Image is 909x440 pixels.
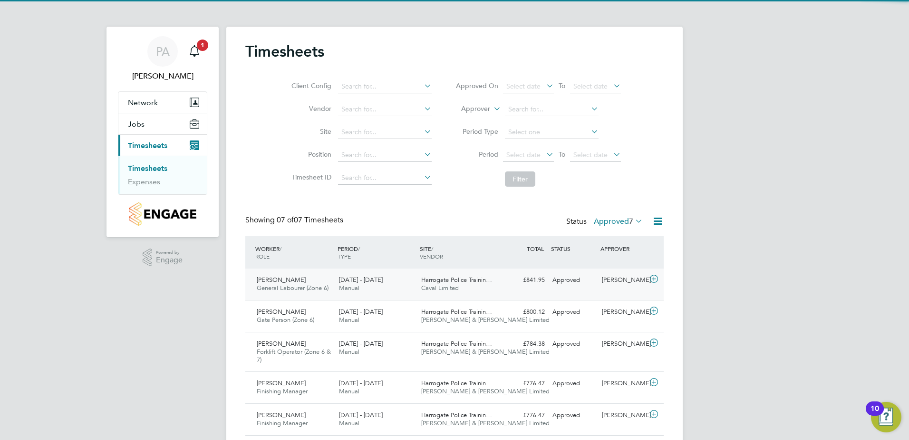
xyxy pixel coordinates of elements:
[128,98,158,107] span: Network
[594,217,643,226] label: Approved
[431,245,433,252] span: /
[257,276,306,284] span: [PERSON_NAME]
[505,103,599,116] input: Search for...
[598,240,648,257] div: APPROVER
[549,304,598,320] div: Approved
[339,379,383,387] span: [DATE] - [DATE]
[598,376,648,391] div: [PERSON_NAME]
[339,284,359,292] span: Manual
[118,135,207,156] button: Timesheets
[598,272,648,288] div: [PERSON_NAME]
[871,402,901,432] button: Open Resource Center, 10 new notifications
[338,149,432,162] input: Search for...
[338,126,432,139] input: Search for...
[339,276,383,284] span: [DATE] - [DATE]
[549,272,598,288] div: Approved
[421,348,550,356] span: [PERSON_NAME] & [PERSON_NAME] Limited
[128,164,167,173] a: Timesheets
[339,308,383,316] span: [DATE] - [DATE]
[118,92,207,113] button: Network
[289,173,331,181] label: Timesheet ID
[289,104,331,113] label: Vendor
[870,409,879,421] div: 10
[556,80,568,92] span: To
[277,215,294,225] span: 07 of
[421,379,492,387] span: Harrogate Police Trainin…
[339,419,359,427] span: Manual
[338,103,432,116] input: Search for...
[421,316,550,324] span: [PERSON_NAME] & [PERSON_NAME] Limited
[421,276,492,284] span: Harrogate Police Trainin…
[573,82,608,90] span: Select date
[421,387,550,395] span: [PERSON_NAME] & [PERSON_NAME] Limited
[339,411,383,419] span: [DATE] - [DATE]
[143,249,183,267] a: Powered byEngage
[338,171,432,185] input: Search for...
[338,80,432,93] input: Search for...
[499,408,549,423] div: £776.47
[128,141,167,150] span: Timesheets
[257,316,314,324] span: Gate Person (Zone 6)
[549,376,598,391] div: Approved
[598,304,648,320] div: [PERSON_NAME]
[421,419,550,427] span: [PERSON_NAME] & [PERSON_NAME] Limited
[598,336,648,352] div: [PERSON_NAME]
[339,340,383,348] span: [DATE] - [DATE]
[339,387,359,395] span: Manual
[245,42,324,61] h2: Timesheets
[257,348,331,364] span: Forklift Operator (Zone 6 & 7)
[277,215,343,225] span: 07 Timesheets
[421,340,492,348] span: Harrogate Police Trainin…
[156,256,183,264] span: Engage
[420,252,443,260] span: VENDOR
[185,36,204,67] a: 1
[556,148,568,160] span: To
[118,156,207,194] div: Timesheets
[257,340,306,348] span: [PERSON_NAME]
[257,387,308,395] span: Finishing Manager
[549,240,598,257] div: STATUS
[289,127,331,136] label: Site
[335,240,417,265] div: PERIOD
[339,348,359,356] span: Manual
[128,177,160,186] a: Expenses
[197,40,208,51] span: 1
[289,150,331,159] label: Position
[421,308,492,316] span: Harrogate Police Trainin…
[421,411,492,419] span: Harrogate Police Trainin…
[573,150,608,159] span: Select date
[505,171,535,187] button: Filter
[499,304,549,320] div: £800.12
[421,284,459,292] span: Caval Limited
[118,36,207,82] a: PA[PERSON_NAME]
[549,336,598,352] div: Approved
[257,284,329,292] span: General Labourer (Zone 6)
[505,126,599,139] input: Select one
[417,240,500,265] div: SITE
[598,408,648,423] div: [PERSON_NAME]
[506,150,541,159] span: Select date
[629,217,633,226] span: 7
[156,45,170,58] span: PA
[338,252,351,260] span: TYPE
[118,113,207,134] button: Jobs
[253,240,335,265] div: WORKER
[257,308,306,316] span: [PERSON_NAME]
[499,272,549,288] div: £841.95
[339,316,359,324] span: Manual
[129,202,196,226] img: countryside-properties-logo-retina.png
[257,379,306,387] span: [PERSON_NAME]
[527,245,544,252] span: TOTAL
[245,215,345,225] div: Showing
[549,408,598,423] div: Approved
[106,27,219,237] nav: Main navigation
[128,120,145,129] span: Jobs
[506,82,541,90] span: Select date
[455,81,498,90] label: Approved On
[257,411,306,419] span: [PERSON_NAME]
[118,70,207,82] span: Pablo Afzal
[447,104,490,114] label: Approver
[280,245,281,252] span: /
[255,252,270,260] span: ROLE
[455,150,498,159] label: Period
